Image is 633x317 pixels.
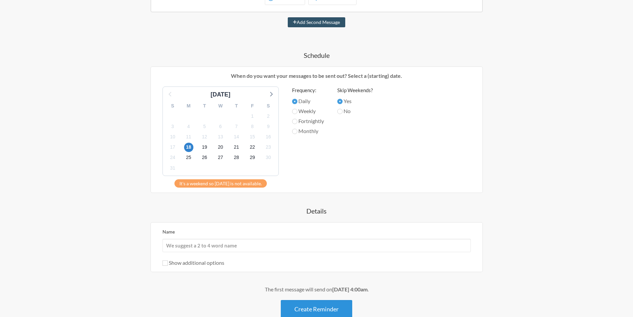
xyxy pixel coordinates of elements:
[264,132,273,142] span: Tuesday, September 16, 2025
[232,122,241,131] span: Sunday, September 7, 2025
[168,143,177,152] span: Wednesday, September 17, 2025
[292,99,297,104] input: Daily
[232,143,241,152] span: Sunday, September 21, 2025
[197,101,213,111] div: T
[264,143,273,152] span: Tuesday, September 23, 2025
[168,122,177,131] span: Wednesday, September 3, 2025
[168,163,177,173] span: Wednesday, October 1, 2025
[292,117,324,125] label: Fortnightly
[216,143,225,152] span: Saturday, September 20, 2025
[248,111,257,121] span: Monday, September 1, 2025
[248,122,257,131] span: Monday, September 8, 2025
[181,101,197,111] div: M
[337,99,343,104] input: Yes
[162,239,471,252] input: We suggest a 2 to 4 word name
[213,101,229,111] div: W
[264,153,273,162] span: Tuesday, September 30, 2025
[216,122,225,131] span: Saturday, September 6, 2025
[124,285,509,293] div: The first message will send on .
[184,132,193,142] span: Thursday, September 11, 2025
[292,86,324,94] label: Frequency:
[184,153,193,162] span: Thursday, September 25, 2025
[174,179,267,188] div: It's a weekend so [DATE] is not available.
[200,122,209,131] span: Friday, September 5, 2025
[337,97,373,105] label: Yes
[248,132,257,142] span: Monday, September 15, 2025
[165,101,181,111] div: S
[292,127,324,135] label: Monthly
[184,122,193,131] span: Thursday, September 4, 2025
[162,259,224,266] label: Show additional options
[248,153,257,162] span: Monday, September 29, 2025
[292,119,297,124] input: Fortnightly
[200,143,209,152] span: Friday, September 19, 2025
[337,109,343,114] input: No
[264,111,273,121] span: Tuesday, September 2, 2025
[332,286,368,292] strong: [DATE] 4:00am
[168,153,177,162] span: Wednesday, September 24, 2025
[200,153,209,162] span: Friday, September 26, 2025
[216,132,225,142] span: Saturday, September 13, 2025
[168,132,177,142] span: Wednesday, September 10, 2025
[200,132,209,142] span: Friday, September 12, 2025
[156,72,477,80] p: When do you want your messages to be sent out? Select a (starting) date.
[248,143,257,152] span: Monday, September 22, 2025
[245,101,261,111] div: F
[229,101,245,111] div: T
[292,129,297,134] input: Monthly
[162,260,168,266] input: Show additional options
[261,101,276,111] div: S
[232,132,241,142] span: Sunday, September 14, 2025
[208,90,233,99] div: [DATE]
[162,229,175,235] label: Name
[337,107,373,115] label: No
[232,153,241,162] span: Sunday, September 28, 2025
[337,86,373,94] label: Skip Weekends?
[292,109,297,114] input: Weekly
[216,153,225,162] span: Saturday, September 27, 2025
[292,97,324,105] label: Daily
[124,206,509,216] h4: Details
[184,143,193,152] span: Thursday, September 18, 2025
[288,17,345,27] button: Add Second Message
[292,107,324,115] label: Weekly
[264,122,273,131] span: Tuesday, September 9, 2025
[124,51,509,60] h4: Schedule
